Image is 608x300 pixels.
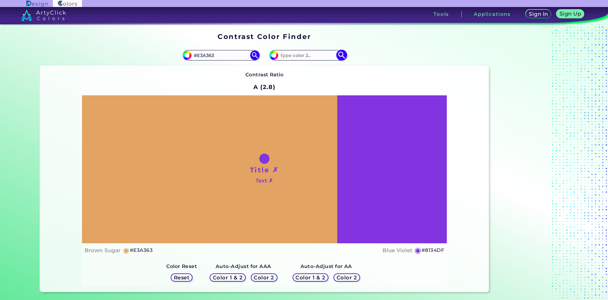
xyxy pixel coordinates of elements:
h5: #E3A363 [130,246,153,254]
h5: Color 2 [337,275,357,280]
h5: Sign In [529,11,548,16]
h4: Text ✗ [256,176,273,185]
h5: Sign Up [560,11,581,16]
h5: Color 1 & 2 [213,275,242,280]
strong: Contrast Ratio [245,72,284,78]
h5: ◉ [123,246,130,254]
h1: Title ✗ [250,165,279,175]
strong: Color Reset [166,263,197,269]
h4: Blue Violet [383,246,412,255]
h5: #8134DF [421,246,444,254]
a: Sign Up [557,10,584,18]
h3: Tools [434,12,449,16]
h2: A (2.8) [250,80,278,94]
h1: Contrast Color Finder [218,32,311,41]
input: type color 1.. [192,51,250,60]
a: Sign In [526,10,551,18]
img: icon search [250,50,260,60]
img: icon search [336,50,347,61]
h4: Brown Sugar [85,246,121,255]
h5: Color 1 & 2 [296,275,325,280]
img: logo_artyclick_colors_white.svg [21,10,66,21]
img: ArtyClick Design logo [26,1,47,7]
h5: Reset [174,275,189,280]
strong: Auto-Adjust for AA [301,263,352,269]
h5: ◉ [415,246,421,254]
h5: Color 2 [254,275,274,280]
input: type color 2.. [278,51,337,60]
h3: Applications [474,12,511,16]
strong: Auto-Adjust for AAA [216,263,271,269]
